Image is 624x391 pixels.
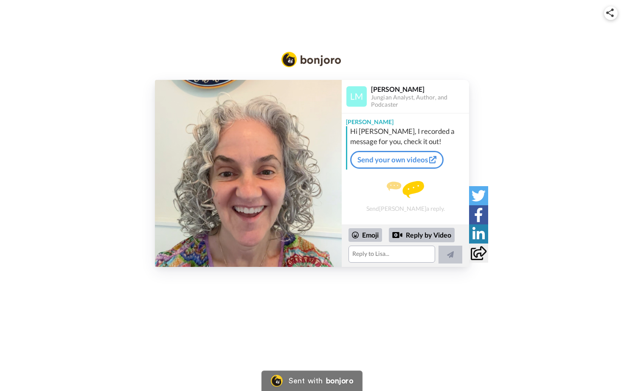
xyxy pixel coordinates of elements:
div: Hi [PERSON_NAME], I recorded a message for you, check it out! [350,126,467,147]
div: Reply by Video [392,230,402,240]
div: [PERSON_NAME] [371,85,469,93]
div: Reply by Video [389,228,455,242]
a: Send your own videos [350,151,444,169]
img: Bonjoro Logo [281,52,341,67]
img: 05c4e95a-a7b0-4972-8c92-bd6c7922d4d6-thumb.jpg [155,80,342,267]
img: Profile Image [346,86,367,107]
div: Jungian Analyst, Author, and Podcaster [371,94,469,108]
img: ic_share.svg [606,8,614,17]
div: Emoji [349,228,382,242]
div: Send [PERSON_NAME] a reply. [342,173,469,220]
div: [PERSON_NAME] [342,113,469,126]
img: message.svg [387,181,424,198]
